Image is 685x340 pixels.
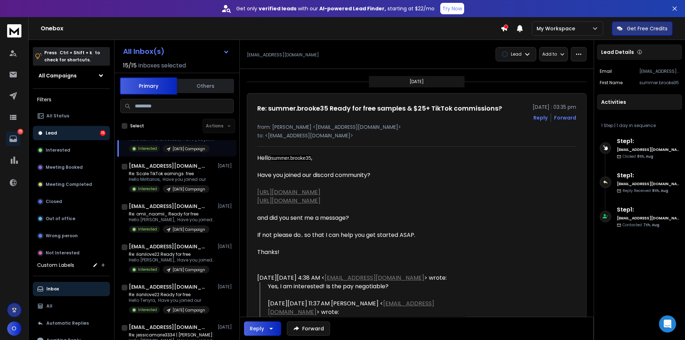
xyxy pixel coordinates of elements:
p: Interested [138,186,157,192]
button: Automatic Replies [33,316,110,330]
button: Forward [287,321,330,336]
div: Thanks! [257,248,466,257]
button: O [7,321,21,336]
p: Get only with our starting at $22/mo [236,5,435,12]
p: Press to check for shortcuts. [44,49,100,64]
p: Interested [138,227,157,232]
div: Yes, I am interested! Is the pay negotiable? [268,282,466,291]
button: Primary [120,77,177,95]
button: Meeting Booked [33,160,110,174]
div: [DATE][DATE] 11:37 AM [PERSON_NAME] < > wrote: [268,299,466,316]
p: All Status [46,113,69,119]
p: [DATE] Campaign [173,227,205,232]
p: Re: ilanilove22 Ready for free [129,292,209,298]
p: Interested [138,307,157,313]
span: summer.brooke35 [271,155,311,161]
p: Interested [46,147,70,153]
h6: Step 1 : [617,171,679,180]
p: [DATE] Campaign [173,267,205,273]
p: summer.brooke35 [639,80,679,86]
button: Inbox [33,282,110,296]
h1: All Inbox(s) [123,48,164,55]
p: [DATE] [218,284,234,290]
div: Hi summer.brooke35, [274,316,466,324]
button: Reply [533,114,548,121]
p: Lead [46,130,57,136]
p: Re: ilanilove22 Ready for free [129,252,214,257]
p: Get Free Credits [627,25,668,32]
span: 7th, Aug [643,222,659,228]
h6: Step 1 : [617,205,679,214]
div: | [601,123,678,128]
p: [DATE] [218,244,234,249]
p: Email [600,68,612,74]
span: Ctrl + Shift + k [59,49,93,57]
button: Others [177,78,234,94]
p: [DATE] Campaign [173,146,205,152]
button: Out of office [33,212,110,226]
a: [EMAIL_ADDRESS][DOMAIN_NAME] [325,274,424,282]
div: If not please do.. so that I can help you get started ASAP. [257,231,466,239]
p: from: [PERSON_NAME] <[EMAIL_ADDRESS][DOMAIN_NAME]> [257,123,576,131]
p: Hello Tenyra, Have you joined our [129,298,209,303]
h1: Re: summer.brooke35 Ready for free samples & $25+ TikTok commissions? [257,103,502,113]
div: Hello , [257,154,466,162]
p: Closed [46,199,62,204]
div: Forward [554,114,576,121]
p: Re: jessicamarie3334 | [PERSON_NAME]: [129,332,214,338]
h1: Onebox [41,24,501,33]
button: Interested [33,143,110,157]
p: Try Now [442,5,462,12]
p: [DATE] [218,163,234,169]
p: Meeting Completed [46,182,92,187]
p: Re: omii_naomii_ Ready for free [129,211,214,217]
div: Activities [597,94,682,110]
a: 15 [6,132,20,146]
p: Wrong person [46,233,78,239]
p: Automatic Replies [46,320,89,326]
p: [EMAIL_ADDRESS][DOMAIN_NAME] [247,52,319,58]
label: Select [130,123,144,129]
button: Closed [33,194,110,209]
p: Hello [PERSON_NAME], Have you joined our [129,257,214,263]
h1: [EMAIL_ADDRESS][DOMAIN_NAME] [129,162,207,169]
div: 15 [100,130,106,136]
p: to: <[EMAIL_ADDRESS][DOMAIN_NAME]> [257,132,576,139]
p: All [46,303,52,309]
p: Not Interested [46,250,80,256]
button: Not Interested [33,246,110,260]
a: [EMAIL_ADDRESS][DOMAIN_NAME] [268,299,434,316]
p: [EMAIL_ADDRESS][DOMAIN_NAME] [639,68,679,74]
button: Wrong person [33,229,110,243]
h1: All Campaigns [39,72,77,79]
h6: [EMAIL_ADDRESS][DOMAIN_NAME] [617,215,679,221]
p: [DATE] Campaign [173,308,205,313]
p: [DATE] [218,203,234,209]
h1: [EMAIL_ADDRESS][DOMAIN_NAME] [129,203,207,210]
button: All [33,299,110,313]
div: [DATE][DATE] 4:38 AM < > wrote: [257,274,466,282]
p: Hello Miritarios, Have you joined our [129,177,209,182]
h3: Inboxes selected [138,61,186,70]
p: Add to [542,51,557,57]
span: 1 day in sequence [616,122,656,128]
p: Interested [138,146,157,151]
span: 1 Step [601,122,613,128]
span: 15 / 15 [123,61,137,70]
button: All Campaigns [33,68,110,83]
p: Reply Received [623,188,668,193]
h6: [EMAIL_ADDRESS][DOMAIN_NAME] [617,147,679,152]
div: Have you joined our discord community? [257,171,466,179]
h1: [EMAIL_ADDRESS][DOMAIN_NAME] [129,283,207,290]
h6: Step 1 : [617,137,679,146]
a: [URL][DOMAIN_NAME] [257,188,320,196]
p: Inbox [46,286,59,292]
p: 15 [17,129,23,135]
p: Meeting Booked [46,164,83,170]
h3: Custom Labels [37,262,74,269]
button: Meeting Completed [33,177,110,192]
p: First Name [600,80,623,86]
p: [DATE] : 03:35 pm [533,103,576,111]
